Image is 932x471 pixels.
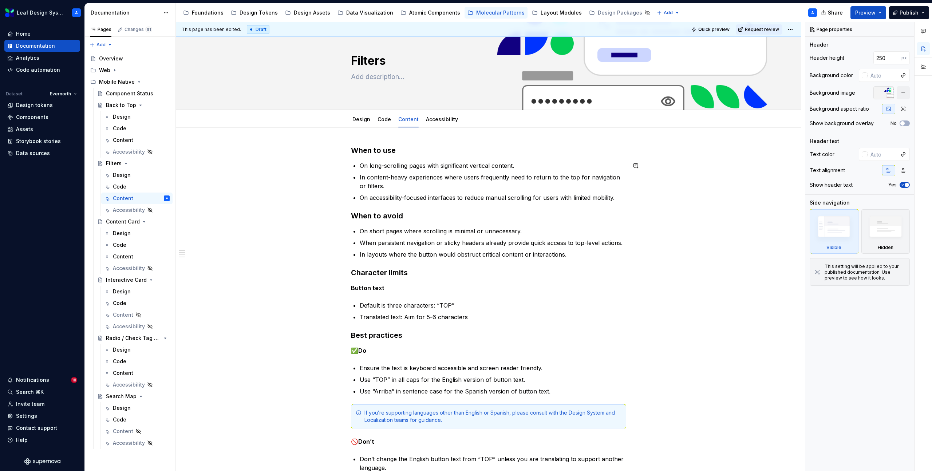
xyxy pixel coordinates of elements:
[360,227,626,235] p: On short pages where scrolling is minimal or unnecessary.
[351,437,626,446] p: 🚫
[16,150,50,157] div: Data sources
[113,206,145,214] div: Accessibility
[4,99,80,111] a: Design tokens
[16,66,60,74] div: Code automation
[113,183,126,190] div: Code
[346,9,393,16] div: Data Visualization
[810,199,850,206] div: Side navigation
[4,410,80,422] a: Settings
[16,436,28,444] div: Help
[113,136,133,144] div: Content
[375,111,394,127] div: Code
[87,64,173,76] div: Web
[71,377,77,383] span: 10
[101,297,173,309] a: Code
[47,89,80,99] button: Evernorth
[101,426,173,437] a: Content
[113,439,145,447] div: Accessibility
[351,284,384,292] strong: Button text
[24,458,60,465] a: Supernova Logo
[828,9,843,16] span: Share
[16,388,44,396] div: Search ⌘K
[4,64,80,76] a: Code automation
[113,288,131,295] div: Design
[364,409,621,424] div: If you’re supporting languages other than English or Spanish, please consult with the Design Syst...
[817,6,848,19] button: Share
[349,52,625,70] textarea: Filters
[247,25,269,34] div: Draft
[855,9,876,16] span: Preview
[96,42,106,48] span: Add
[868,148,897,161] input: Auto
[166,195,168,202] div: A
[113,300,126,307] div: Code
[4,111,80,123] a: Components
[409,9,460,16] div: Atomic Components
[689,24,733,35] button: Quick preview
[294,9,330,16] div: Design Assets
[106,393,137,400] div: Search Map
[810,72,853,79] div: Background color
[351,146,396,155] strong: When to use
[113,241,126,249] div: Code
[94,158,173,169] a: Filters
[900,9,919,16] span: Publish
[113,323,145,330] div: Accessibility
[99,78,135,86] div: Mobile Native
[4,386,80,398] button: Search ⌘K
[99,67,110,74] div: Web
[351,211,403,220] strong: When to avoid
[888,182,897,188] label: Yes
[810,120,874,127] div: Show background overlay
[182,27,241,32] span: This page has been edited.
[101,193,173,204] a: ContentA
[101,262,173,274] a: Accessibility
[113,230,131,237] div: Design
[113,404,131,412] div: Design
[113,428,133,435] div: Content
[4,398,80,410] a: Invite team
[106,276,147,284] div: Interactive Card
[101,379,173,391] a: Accessibility
[101,356,173,367] a: Code
[810,105,869,112] div: Background aspect ratio
[850,6,886,19] button: Preview
[541,9,582,16] div: Layout Modules
[4,374,80,386] button: Notifications10
[180,5,653,20] div: Page tree
[811,10,814,16] div: A
[282,7,333,19] a: Design Assets
[4,434,80,446] button: Help
[873,51,901,64] input: Auto
[878,245,893,250] div: Hidden
[101,227,173,239] a: Design
[16,54,39,62] div: Analytics
[113,416,126,423] div: Code
[101,169,173,181] a: Design
[349,111,373,127] div: Design
[861,209,910,254] div: Hidden
[192,9,224,16] div: Foundations
[16,114,48,121] div: Components
[16,102,53,109] div: Design tokens
[4,422,80,434] button: Contact support
[113,358,126,365] div: Code
[16,400,44,408] div: Invite team
[4,147,80,159] a: Data sources
[398,7,463,19] a: Atomic Components
[810,89,855,96] div: Background image
[180,7,226,19] a: Foundations
[901,55,907,61] p: px
[810,167,845,174] div: Text alignment
[101,309,173,321] a: Content
[889,6,929,19] button: Publish
[101,239,173,251] a: Code
[113,113,131,120] div: Design
[6,91,23,97] div: Dataset
[698,27,730,32] span: Quick preview
[529,7,585,19] a: Layout Modules
[360,161,626,170] p: On long-scrolling pages with significant vertical content.
[87,53,173,449] div: Page tree
[810,138,839,145] div: Header text
[101,204,173,216] a: Accessibility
